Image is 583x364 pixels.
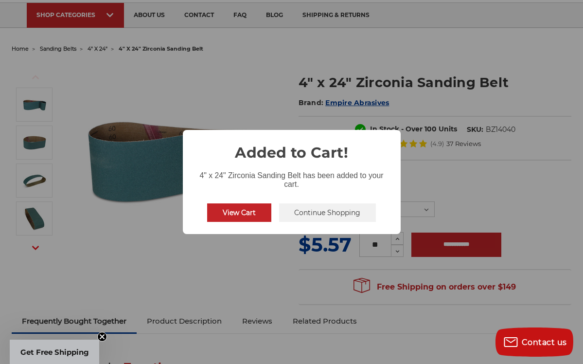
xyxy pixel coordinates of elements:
span: Contact us [522,338,567,347]
button: Continue Shopping [279,203,376,222]
button: Contact us [495,328,573,357]
div: 4" x 24" Zirconia Sanding Belt has been added to your cart. [183,164,401,191]
button: Close teaser [97,332,107,342]
h2: Added to Cart! [183,130,401,164]
button: View Cart [207,203,271,222]
span: Get Free Shipping [20,347,89,357]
